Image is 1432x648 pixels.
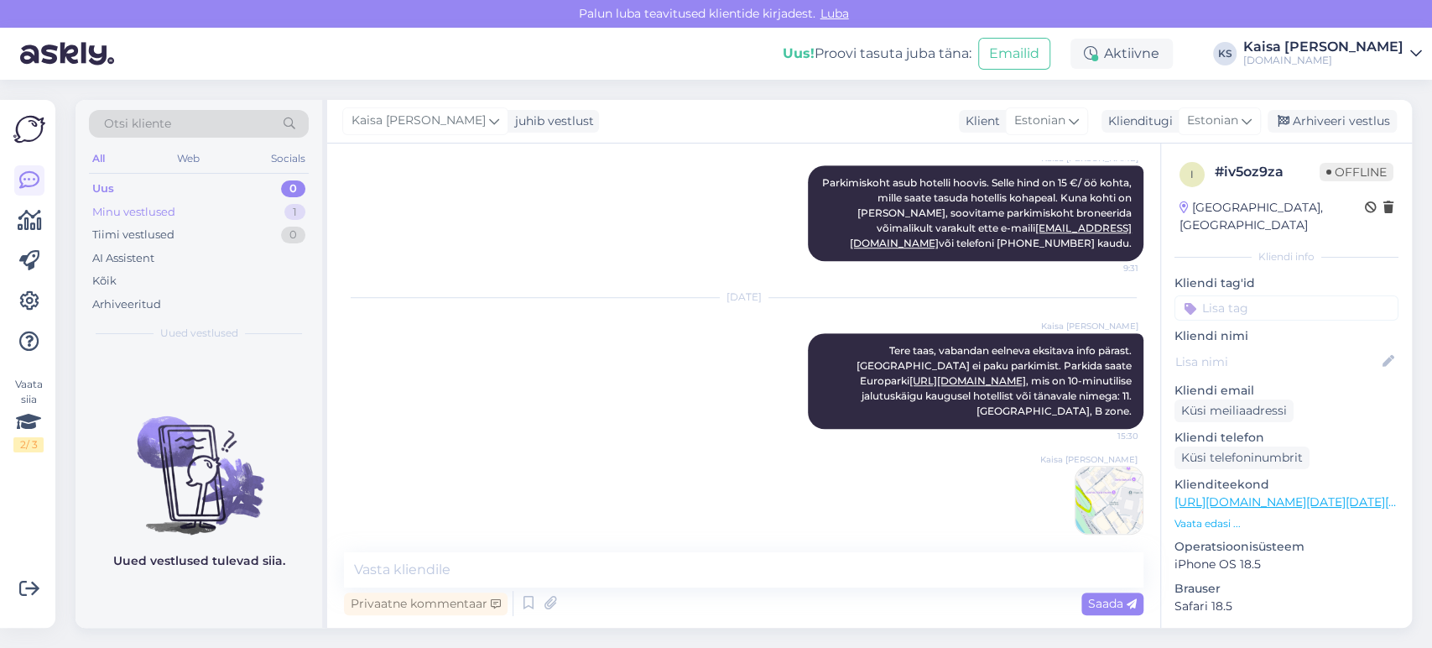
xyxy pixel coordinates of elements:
[1174,556,1398,573] p: iPhone OS 18.5
[344,290,1143,305] div: [DATE]
[1075,430,1138,442] span: 15:30
[1174,476,1398,494] p: Klienditeekond
[1070,39,1173,69] div: Aktiivne
[284,204,305,221] div: 1
[1174,429,1398,447] p: Kliendi telefon
[1040,453,1138,466] span: Kaisa [PERSON_NAME]
[1174,400,1294,422] div: Küsi meiliaadressi
[783,44,971,64] div: Proovi tasuta juba täna:
[1174,274,1398,292] p: Kliendi tag'id
[978,38,1050,70] button: Emailid
[1215,162,1320,182] div: # iv5oz9za
[13,437,44,452] div: 2 / 3
[160,326,238,341] span: Uued vestlused
[783,45,815,61] b: Uus!
[281,227,305,243] div: 0
[1174,295,1398,321] input: Lisa tag
[1088,596,1137,611] span: Saada
[13,113,45,145] img: Askly Logo
[92,204,175,221] div: Minu vestlused
[1014,112,1065,130] span: Estonian
[959,112,1000,130] div: Klient
[822,176,1134,249] span: Parkimiskoht asub hotelli hoovis. Selle hind on 15 €/ öö kohta, mille saate tasuda hotellis kohap...
[857,344,1134,417] span: Tere taas, vabandan eelneva eksitava info pärast. [GEOGRAPHIC_DATA] ei paku parkimist. Parkida sa...
[1174,327,1398,345] p: Kliendi nimi
[1187,112,1238,130] span: Estonian
[1101,112,1173,130] div: Klienditugi
[815,6,854,21] span: Luba
[1320,163,1393,181] span: Offline
[1268,110,1397,133] div: Arhiveeri vestlus
[1075,262,1138,274] span: 9:31
[909,374,1026,387] a: [URL][DOMAIN_NAME]
[1041,320,1138,332] span: Kaisa [PERSON_NAME]
[1174,580,1398,598] p: Brauser
[351,112,486,130] span: Kaisa [PERSON_NAME]
[344,593,508,615] div: Privaatne kommentaar
[1075,467,1143,534] img: Attachment
[174,148,203,170] div: Web
[1179,199,1365,234] div: [GEOGRAPHIC_DATA], [GEOGRAPHIC_DATA]
[281,180,305,197] div: 0
[1243,40,1403,54] div: Kaisa [PERSON_NAME]
[13,377,44,452] div: Vaata siia
[1175,353,1379,371] input: Lisa nimi
[1243,54,1403,67] div: [DOMAIN_NAME]
[508,112,594,130] div: juhib vestlust
[92,273,117,290] div: Kõik
[1174,538,1398,556] p: Operatsioonisüsteem
[76,386,322,537] img: No chats
[1213,42,1237,65] div: KS
[1190,168,1194,180] span: i
[1174,598,1398,615] p: Safari 18.5
[1174,516,1398,531] p: Vaata edasi ...
[92,250,154,267] div: AI Assistent
[89,148,108,170] div: All
[1075,535,1138,547] span: 15:30
[92,180,114,197] div: Uus
[113,552,285,570] p: Uued vestlused tulevad siia.
[92,227,174,243] div: Tiimi vestlused
[104,115,171,133] span: Otsi kliente
[92,296,161,313] div: Arhiveeritud
[1174,249,1398,264] div: Kliendi info
[268,148,309,170] div: Socials
[1174,382,1398,400] p: Kliendi email
[1243,40,1422,67] a: Kaisa [PERSON_NAME][DOMAIN_NAME]
[1174,447,1310,469] div: Küsi telefoninumbrit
